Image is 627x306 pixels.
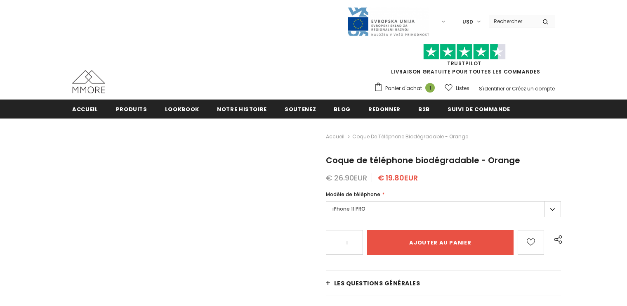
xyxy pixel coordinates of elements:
a: Créez un compte [512,85,555,92]
a: Panier d'achat 1 [374,82,439,95]
a: Produits [116,100,147,118]
span: Modèle de téléphone [326,191,380,198]
a: soutenez [285,100,316,118]
a: Listes [445,81,469,95]
a: Accueil [326,132,344,142]
span: Accueil [72,105,98,113]
span: or [506,85,511,92]
input: Search Site [489,15,536,27]
img: Faites confiance aux étoiles pilotes [423,44,506,60]
span: Coque de téléphone biodégradable - Orange [326,154,520,166]
span: Produits [116,105,147,113]
span: soutenez [285,105,316,113]
a: Redonner [368,100,401,118]
a: Blog [334,100,351,118]
span: B2B [418,105,430,113]
span: Panier d'achat [385,84,422,93]
img: Cas MMORE [72,70,105,93]
span: € 26.90EUR [326,173,367,183]
span: Coque de téléphone biodégradable - Orange [352,132,468,142]
span: LIVRAISON GRATUITE POUR TOUTES LES COMMANDES [374,47,555,75]
span: 1 [425,83,435,93]
a: Suivi de commande [448,100,510,118]
a: S'identifier [479,85,504,92]
a: TrustPilot [447,60,481,67]
input: Ajouter au panier [367,230,514,255]
span: USD [462,18,473,26]
span: Listes [456,84,469,93]
a: Javni Razpis [347,18,429,25]
span: Lookbook [165,105,199,113]
img: Javni Razpis [347,7,429,37]
span: Redonner [368,105,401,113]
a: B2B [418,100,430,118]
span: Blog [334,105,351,113]
span: Notre histoire [217,105,267,113]
span: Suivi de commande [448,105,510,113]
a: Notre histoire [217,100,267,118]
a: Accueil [72,100,98,118]
a: Lookbook [165,100,199,118]
label: iPhone 11 PRO [326,201,561,217]
span: € 19.80EUR [378,173,418,183]
a: Les questions générales [326,271,561,296]
span: Les questions générales [334,279,420,287]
